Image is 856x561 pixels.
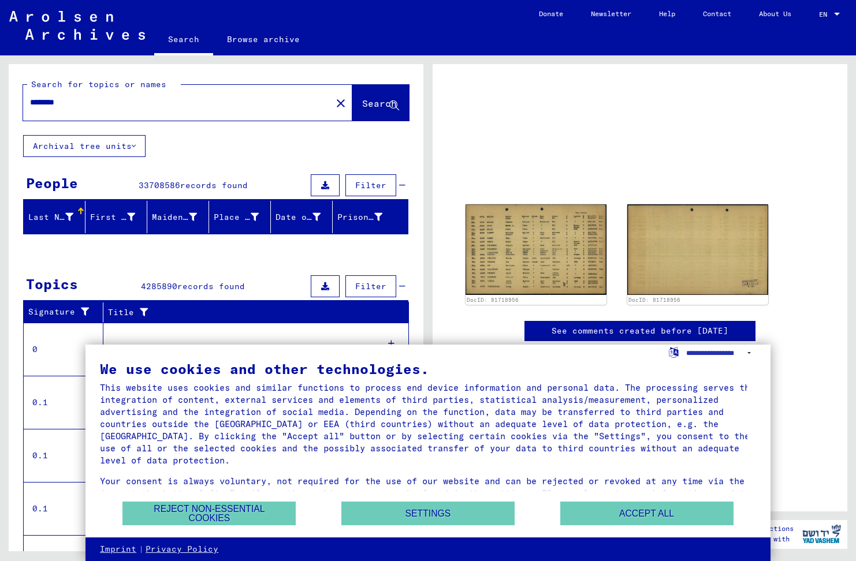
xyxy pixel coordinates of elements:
[85,201,147,233] mat-header-cell: First Name
[122,502,296,525] button: Reject non-essential cookies
[214,208,273,226] div: Place of Birth
[152,208,211,226] div: Maiden Name
[333,201,408,233] mat-header-cell: Prisoner #
[24,323,103,376] td: 0
[100,362,756,376] div: We use cookies and other technologies.
[152,211,197,223] div: Maiden Name
[345,174,396,196] button: Filter
[271,201,333,233] mat-header-cell: Date of Birth
[31,79,166,89] mat-label: Search for topics or names
[213,25,314,53] a: Browse archive
[329,91,352,114] button: Clear
[90,208,150,226] div: First Name
[100,475,756,511] div: Your consent is always voluntary, not required for the use of our website and can be rejected or ...
[24,201,85,233] mat-header-cell: Last Name
[628,297,680,303] a: DocID: 81718956
[337,211,382,223] div: Prisoner #
[90,211,135,223] div: First Name
[9,11,145,40] img: Arolsen_neg.svg
[23,135,146,157] button: Archival tree units
[26,173,78,193] div: People
[355,281,386,291] span: Filter
[24,482,103,535] td: 0.1
[100,544,136,555] a: Imprint
[146,544,218,555] a: Privacy Policy
[180,180,248,190] span: records found
[560,502,734,525] button: Accept all
[139,180,180,190] span: 33708586
[362,98,397,109] span: Search
[147,201,209,233] mat-header-cell: Maiden Name
[108,306,386,319] div: Title
[154,25,213,55] a: Search
[108,303,397,321] div: Title
[28,211,73,223] div: Last Name
[345,275,396,297] button: Filter
[355,180,386,190] span: Filter
[337,208,397,226] div: Prisoner #
[341,502,515,525] button: Settings
[28,306,94,318] div: Signature
[819,10,832,18] span: EN
[467,297,519,303] a: DocID: 81718956
[276,211,321,223] div: Date of Birth
[352,85,409,121] button: Search
[28,303,106,321] div: Signature
[466,204,606,296] img: 001.jpg
[141,281,177,291] span: 4285890
[214,211,259,223] div: Place of Birth
[28,208,88,226] div: Last Name
[24,376,103,429] td: 0.1
[334,96,348,110] mat-icon: close
[800,519,843,548] img: yv_logo.png
[552,325,728,337] a: See comments created before [DATE]
[209,201,271,233] mat-header-cell: Place of Birth
[100,382,756,466] div: This website uses cookies and similar functions to process end device information and personal da...
[177,281,245,291] span: records found
[276,208,335,226] div: Date of Birth
[627,204,768,295] img: 002.jpg
[26,274,78,294] div: Topics
[24,429,103,482] td: 0.1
